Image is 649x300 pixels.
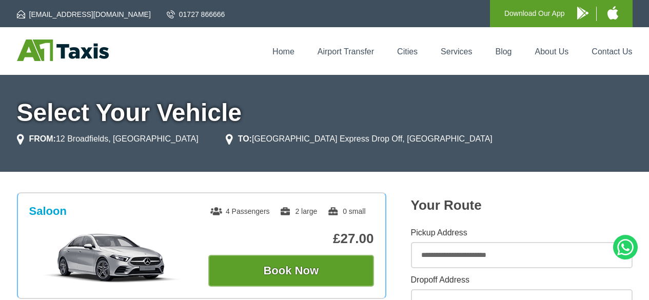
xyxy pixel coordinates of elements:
p: £27.00 [208,231,374,247]
a: [EMAIL_ADDRESS][DOMAIN_NAME] [17,9,151,19]
a: 01727 866666 [167,9,225,19]
h2: Your Route [411,197,633,213]
a: Cities [397,47,418,56]
li: 12 Broadfields, [GEOGRAPHIC_DATA] [17,133,199,145]
a: Services [441,47,472,56]
a: Contact Us [592,47,632,56]
p: Download Our App [504,7,565,20]
h3: Saloon [29,205,67,218]
h1: Select Your Vehicle [17,101,633,125]
strong: TO: [238,134,252,143]
img: A1 Taxis Android App [577,7,588,19]
strong: FROM: [29,134,56,143]
button: Book Now [208,255,374,287]
label: Pickup Address [411,229,633,237]
a: Blog [495,47,512,56]
span: 2 large [280,207,317,215]
li: [GEOGRAPHIC_DATA] Express Drop Off, [GEOGRAPHIC_DATA] [226,133,493,145]
a: Home [272,47,294,56]
img: A1 Taxis iPhone App [607,6,618,19]
span: 0 small [327,207,365,215]
img: Saloon [34,232,189,284]
label: Dropoff Address [411,276,633,284]
img: A1 Taxis St Albans LTD [17,39,109,61]
a: About Us [535,47,569,56]
span: 4 Passengers [210,207,270,215]
a: Airport Transfer [318,47,374,56]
